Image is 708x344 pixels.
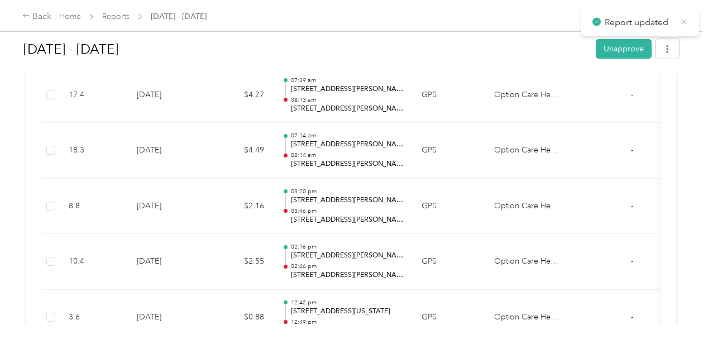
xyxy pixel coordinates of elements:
[485,179,569,235] td: Option Care Health
[291,270,404,280] p: [STREET_ADDRESS][PERSON_NAME]
[291,195,404,206] p: [STREET_ADDRESS][PERSON_NAME]
[413,123,485,179] td: GPS
[631,201,633,211] span: -
[206,234,273,290] td: $2.55
[291,251,404,261] p: [STREET_ADDRESS][PERSON_NAME]
[291,104,404,114] p: [STREET_ADDRESS][PERSON_NAME]
[631,145,633,155] span: -
[605,16,672,30] p: Report updated
[291,140,404,150] p: [STREET_ADDRESS][PERSON_NAME]
[291,243,404,251] p: 02:16 pm
[128,68,206,123] td: [DATE]
[291,262,404,270] p: 02:46 pm
[413,68,485,123] td: GPS
[485,68,569,123] td: Option Care Health
[206,68,273,123] td: $4.27
[291,307,404,317] p: [STREET_ADDRESS][US_STATE]
[631,90,633,99] span: -
[413,179,485,235] td: GPS
[60,234,128,290] td: 10.4
[60,68,128,123] td: 17.4
[631,312,633,322] span: -
[291,159,404,169] p: [STREET_ADDRESS][PERSON_NAME]
[23,36,588,63] h1: Sep 1 - 30, 2025
[291,318,404,326] p: 12:49 pm
[485,234,569,290] td: Option Care Health
[485,123,569,179] td: Option Care Health
[291,77,404,84] p: 07:39 am
[59,12,81,21] a: Home
[128,179,206,235] td: [DATE]
[291,151,404,159] p: 08:14 am
[22,10,51,23] div: Back
[291,299,404,307] p: 12:42 pm
[291,84,404,94] p: [STREET_ADDRESS][PERSON_NAME]
[206,123,273,179] td: $4.49
[291,207,404,215] p: 03:46 pm
[151,11,207,22] span: [DATE] - [DATE]
[413,234,485,290] td: GPS
[102,12,130,21] a: Reports
[128,123,206,179] td: [DATE]
[596,39,652,59] button: Unapprove
[645,281,708,344] iframe: Everlance-gr Chat Button Frame
[60,179,128,235] td: 8.8
[291,132,404,140] p: 07:14 am
[291,188,404,195] p: 03:20 pm
[60,123,128,179] td: 18.3
[291,215,404,225] p: [STREET_ADDRESS][PERSON_NAME]
[631,256,633,266] span: -
[291,96,404,104] p: 08:13 am
[206,179,273,235] td: $2.16
[128,234,206,290] td: [DATE]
